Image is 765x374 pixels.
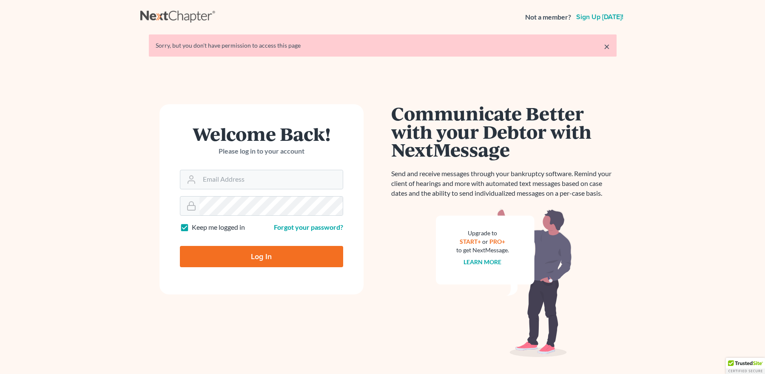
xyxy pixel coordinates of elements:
p: Send and receive messages through your bankruptcy software. Remind your client of hearings and mo... [391,169,617,198]
p: Please log in to your account [180,146,343,156]
div: Upgrade to [456,229,509,237]
h1: Welcome Back! [180,125,343,143]
input: Log In [180,246,343,267]
div: to get NextMessage. [456,246,509,254]
a: Forgot your password? [274,223,343,231]
input: Email Address [199,170,343,189]
div: TrustedSite Certified [726,358,765,374]
a: × [604,41,610,51]
a: Sign up [DATE]! [574,14,625,20]
span: or [482,238,488,245]
a: START+ [460,238,481,245]
label: Keep me logged in [192,223,245,232]
a: Learn more [464,258,501,266]
img: nextmessage_bg-59042aed3d76b12b5cd301f8e5b87938c9018125f34e5fa2b7a6b67550977c72.svg [436,208,572,357]
div: Sorry, but you don't have permission to access this page [156,41,610,50]
strong: Not a member? [525,12,571,22]
a: PRO+ [489,238,505,245]
h1: Communicate Better with your Debtor with NextMessage [391,104,617,159]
